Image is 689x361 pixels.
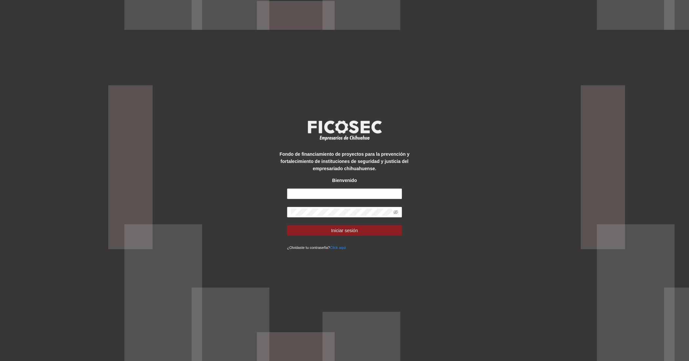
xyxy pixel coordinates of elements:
strong: Fondo de financiamiento de proyectos para la prevención y fortalecimiento de instituciones de seg... [280,151,409,171]
small: ¿Olvidaste tu contraseña? [287,246,346,250]
img: logo [303,118,386,143]
button: Iniciar sesión [287,225,402,236]
span: eye-invisible [393,210,398,214]
a: Click aqui [330,246,346,250]
strong: Bienvenido [332,178,357,183]
span: Iniciar sesión [331,227,358,234]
